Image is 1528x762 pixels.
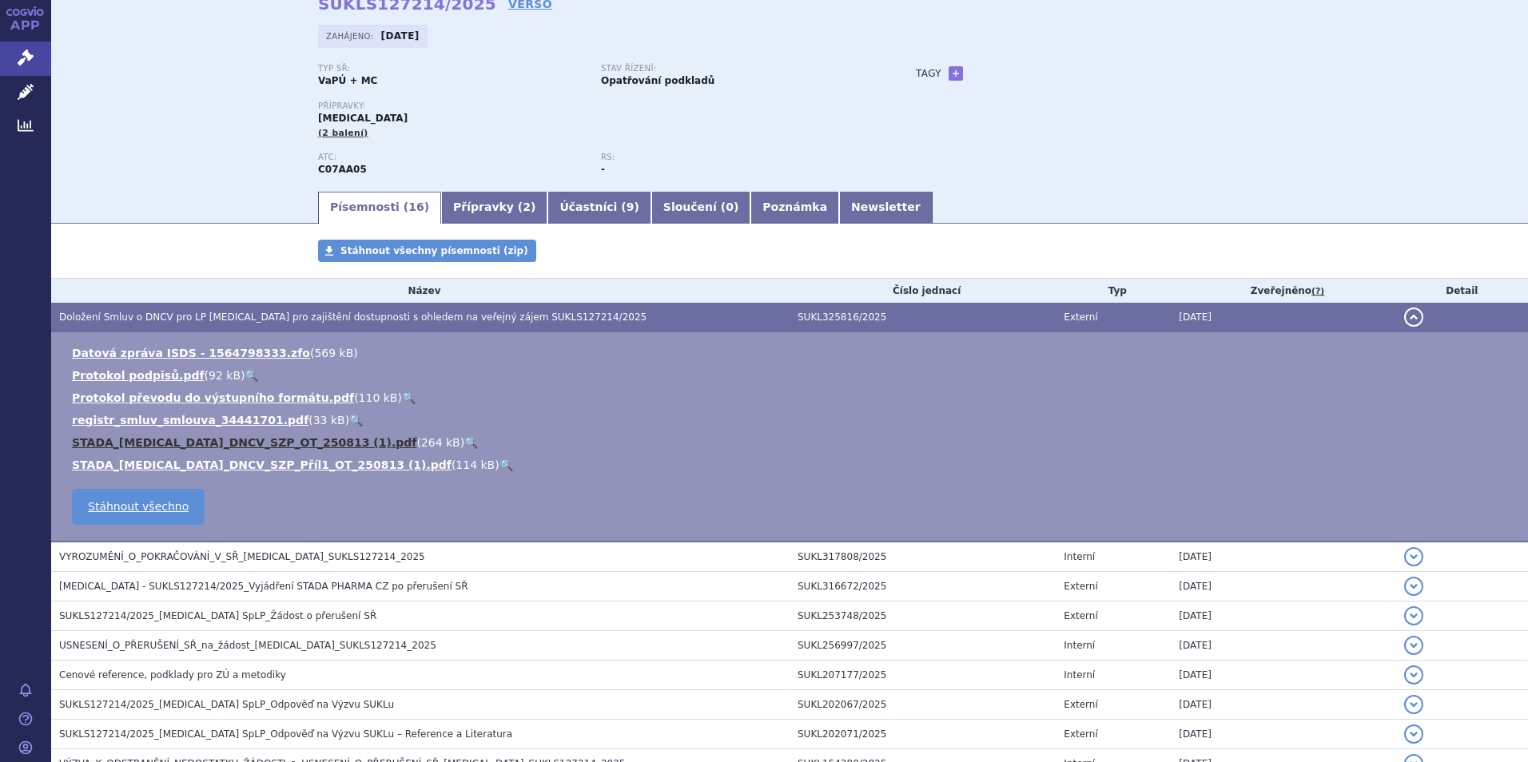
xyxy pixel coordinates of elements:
th: Číslo jednací [790,279,1056,303]
span: 2 [523,200,531,213]
span: Stáhnout všechny písemnosti (zip) [340,245,528,256]
h3: Tagy [916,64,941,83]
td: [DATE] [1171,690,1395,720]
td: [DATE] [1171,631,1395,661]
button: detail [1404,724,1423,744]
th: Název [51,279,790,303]
a: 🔍 [245,369,258,382]
span: Interní [1064,551,1095,562]
li: ( ) [72,345,1512,361]
button: detail [1404,308,1423,327]
th: Typ [1056,279,1171,303]
button: detail [1404,636,1423,655]
td: SUKL316672/2025 [790,572,1056,601]
a: Písemnosti (16) [318,192,441,224]
span: SUKLS127214/2025_Propranolol SpLP_Odpověď na Výzvu SUKLu [59,699,394,710]
a: 🔍 [464,436,478,449]
button: detail [1404,577,1423,596]
span: SUKLS127214/2025_Propranolol SpLP_Žádost o přerušení SŘ [59,610,376,621]
strong: VaPÚ + MC [318,75,377,86]
abbr: (?) [1311,286,1324,297]
li: ( ) [72,390,1512,406]
span: 110 kB [359,391,398,404]
a: STADA_[MEDICAL_DATA]_DNCV_SZP_Příl1_OT_250813 (1).pdf [72,458,452,471]
button: detail [1404,665,1423,685]
td: SUKL256997/2025 [790,631,1056,661]
td: SUKL317808/2025 [790,542,1056,572]
td: SUKL202067/2025 [790,690,1056,720]
strong: PROPRANOLOL [318,164,367,175]
strong: [DATE] [381,30,420,42]
li: ( ) [72,435,1512,450]
th: Detail [1396,279,1528,303]
a: Datová zpráva ISDS - 1564798333.zfo [72,347,310,359]
span: Externí [1064,699,1097,710]
span: Externí [1064,728,1097,740]
span: (2 balení) [318,128,368,138]
button: detail [1404,695,1423,714]
span: Externí [1064,581,1097,592]
span: 114 kB [456,458,495,471]
a: Stáhnout všechny písemnosti (zip) [318,240,536,262]
a: Stáhnout všechno [72,489,205,525]
a: Protokol podpisů.pdf [72,369,205,382]
th: Zveřejněno [1171,279,1395,303]
span: Doložení Smluv o DNCV pro LP Propranolol pro zajištění dostupnosti s ohledem na veřejný zájem SUK... [59,312,647,323]
span: USNESENÍ_O_PŘERUŠENÍ_SŘ_na_žádost_PROPRANOLOL_SUKLS127214_2025 [59,640,436,651]
p: Stav řízení: [601,64,868,73]
p: Typ SŘ: [318,64,585,73]
span: SUKLS127214/2025_Propranolol SpLP_Odpověď na Výzvu SUKLu – Reference a Literatura [59,728,512,740]
td: SUKL202071/2025 [790,720,1056,749]
span: 92 kB [209,369,241,382]
span: Zahájeno: [326,30,376,42]
a: Poznámka [750,192,839,224]
a: Newsletter [839,192,933,224]
a: 🔍 [499,458,513,471]
td: SUKL325816/2025 [790,303,1056,332]
a: Účastníci (9) [547,192,651,224]
td: SUKL253748/2025 [790,601,1056,631]
td: [DATE] [1171,601,1395,631]
li: ( ) [72,457,1512,473]
li: ( ) [72,367,1512,383]
strong: - [601,164,605,175]
td: [DATE] [1171,720,1395,749]
a: + [949,66,963,81]
p: ATC: [318,153,585,162]
span: Interní [1064,669,1095,681]
a: Protokol převodu do výstupního formátu.pdf [72,391,354,404]
a: Sloučení (0) [651,192,750,224]
td: [DATE] [1171,572,1395,601]
a: STADA_[MEDICAL_DATA]_DNCV_SZP_OT_250813 (1).pdf [72,436,416,449]
span: Cenové reference, podklady pro ZÚ a metodiky [59,669,286,681]
strong: Opatřování podkladů [601,75,714,86]
td: SUKL207177/2025 [790,661,1056,690]
span: 9 [627,200,635,213]
td: [DATE] [1171,661,1395,690]
span: Externí [1064,312,1097,323]
p: Přípravky: [318,101,884,111]
a: registr_smluv_smlouva_34441701.pdf [72,414,308,427]
span: 33 kB [313,414,345,427]
button: detail [1404,547,1423,566]
span: [MEDICAL_DATA] [318,113,408,124]
button: detail [1404,606,1423,625]
a: 🔍 [402,391,416,404]
span: 569 kB [314,347,353,359]
span: 0 [726,200,734,213]
span: Propranolol - SUKLS127214/2025_Vyjádření STADA PHARMA CZ po přerušení SŘ [59,581,468,592]
span: Interní [1064,640,1095,651]
a: Přípravky (2) [441,192,547,224]
td: [DATE] [1171,303,1395,332]
li: ( ) [72,412,1512,428]
a: 🔍 [349,414,363,427]
p: RS: [601,153,868,162]
span: 16 [408,200,424,213]
span: VYROZUMĚNÍ_O_POKRAČOVÁNÍ_V_SŘ_PROPRANOLOL_SUKLS127214_2025 [59,551,425,562]
span: 264 kB [421,436,460,449]
span: Externí [1064,610,1097,621]
td: [DATE] [1171,542,1395,572]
